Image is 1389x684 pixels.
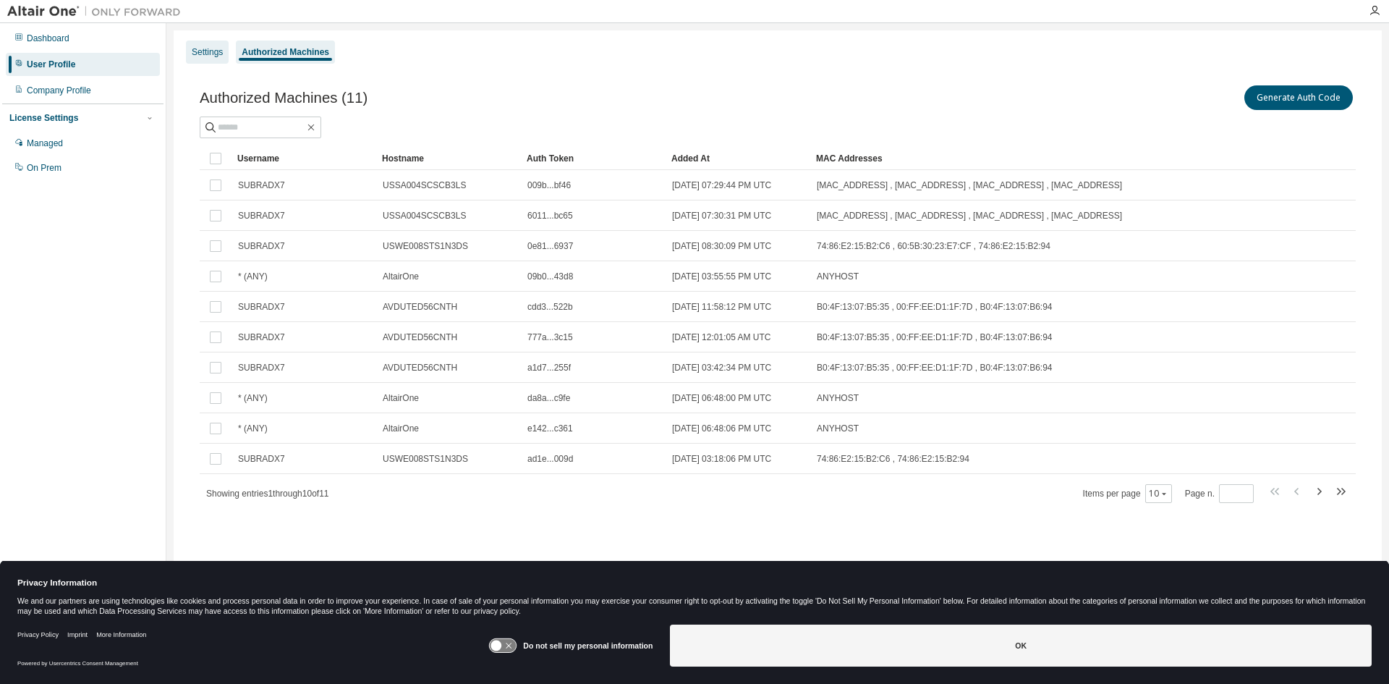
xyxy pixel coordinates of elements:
span: ANYHOST [817,392,859,404]
span: 74:86:E2:15:B2:C6 , 74:86:E2:15:B2:94 [817,453,969,465]
span: SUBRADX7 [238,332,285,343]
div: Authorized Machines [242,46,329,58]
span: [DATE] 03:18:06 PM UTC [672,453,771,465]
div: On Prem [27,162,61,174]
img: Altair One [7,4,188,19]
span: B0:4F:13:07:B5:35 , 00:FF:EE:D1:1F:7D , B0:4F:13:07:B6:94 [817,362,1053,373]
span: 09b0...43d8 [527,271,573,282]
span: [DATE] 06:48:06 PM UTC [672,423,771,434]
span: a1d7...255f [527,362,571,373]
span: da8a...c9fe [527,392,570,404]
span: ad1e...009d [527,453,573,465]
span: SUBRADX7 [238,180,285,191]
span: [DATE] 11:58:12 PM UTC [672,301,771,313]
span: 009b...bf46 [527,180,571,191]
span: [MAC_ADDRESS] , [MAC_ADDRESS] , [MAC_ADDRESS] , [MAC_ADDRESS] [817,210,1122,221]
span: [DATE] 12:01:05 AM UTC [672,332,771,343]
span: e142...c361 [527,423,573,434]
span: 74:86:E2:15:B2:C6 , 60:5B:30:23:E7:CF , 74:86:E2:15:B2:94 [817,240,1050,252]
div: User Profile [27,59,75,70]
div: Settings [192,46,223,58]
span: ANYHOST [817,271,859,282]
span: * (ANY) [238,423,268,434]
span: USSA004SCSCB3LS [383,210,466,221]
button: Generate Auth Code [1244,85,1353,110]
span: [DATE] 08:30:09 PM UTC [672,240,771,252]
span: [DATE] 07:30:31 PM UTC [672,210,771,221]
div: Username [237,147,370,170]
span: [DATE] 06:48:00 PM UTC [672,392,771,404]
span: USSA004SCSCB3LS [383,180,466,191]
span: AVDUTED56CNTH [383,362,457,373]
span: * (ANY) [238,392,268,404]
span: USWE008STS1N3DS [383,453,468,465]
div: Hostname [382,147,515,170]
div: Company Profile [27,85,91,96]
span: AVDUTED56CNTH [383,332,457,343]
span: [MAC_ADDRESS] , [MAC_ADDRESS] , [MAC_ADDRESS] , [MAC_ADDRESS] [817,180,1122,191]
span: 777a...3c15 [527,332,573,343]
div: Auth Token [527,147,660,170]
span: Showing entries 1 through 10 of 11 [206,489,329,499]
span: AVDUTED56CNTH [383,301,457,313]
span: Items per page [1083,484,1172,503]
span: [DATE] 03:55:55 PM UTC [672,271,771,282]
span: SUBRADX7 [238,301,285,313]
span: USWE008STS1N3DS [383,240,468,252]
span: AltairOne [383,392,419,404]
div: Managed [27,138,63,149]
span: SUBRADX7 [238,453,285,465]
span: SUBRADX7 [238,210,285,221]
span: SUBRADX7 [238,362,285,373]
button: 10 [1149,488,1168,499]
div: MAC Addresses [816,147,1204,170]
span: [DATE] 07:29:44 PM UTC [672,180,771,191]
div: Dashboard [27,33,69,44]
span: Authorized Machines (11) [200,90,368,106]
span: B0:4F:13:07:B5:35 , 00:FF:EE:D1:1F:7D , B0:4F:13:07:B6:94 [817,332,1053,343]
span: B0:4F:13:07:B5:35 , 00:FF:EE:D1:1F:7D , B0:4F:13:07:B6:94 [817,301,1053,313]
span: 0e81...6937 [527,240,573,252]
span: SUBRADX7 [238,240,285,252]
span: AltairOne [383,423,419,434]
div: Added At [671,147,804,170]
span: * (ANY) [238,271,268,282]
span: 6011...bc65 [527,210,573,221]
span: AltairOne [383,271,419,282]
div: License Settings [9,112,78,124]
span: Page n. [1185,484,1254,503]
span: cdd3...522b [527,301,573,313]
span: [DATE] 03:42:34 PM UTC [672,362,771,373]
span: ANYHOST [817,423,859,434]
